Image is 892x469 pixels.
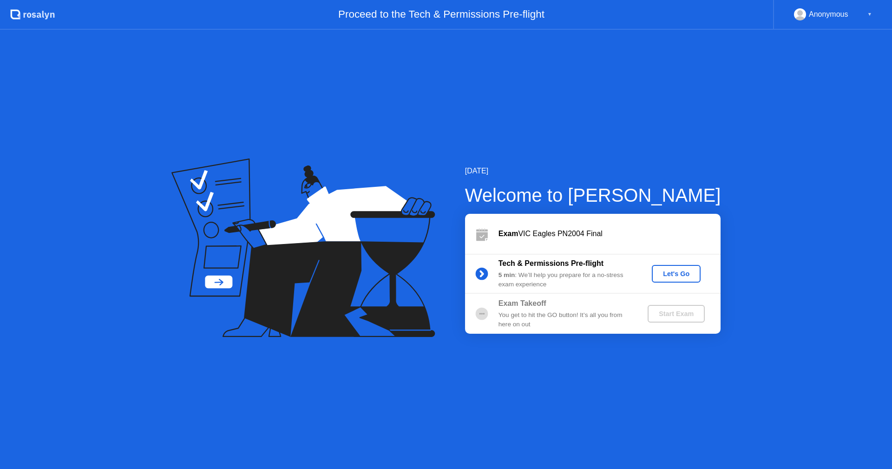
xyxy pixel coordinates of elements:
b: Exam Takeoff [498,299,546,307]
div: Welcome to [PERSON_NAME] [465,181,721,209]
div: You get to hit the GO button! It’s all you from here on out [498,310,632,330]
button: Let's Go [652,265,701,283]
div: Start Exam [651,310,701,317]
b: Exam [498,230,518,238]
b: 5 min [498,271,515,278]
div: Anonymous [809,8,848,20]
b: Tech & Permissions Pre-flight [498,259,603,267]
div: [DATE] [465,165,721,177]
div: VIC Eagles PN2004 Final [498,228,721,239]
div: Let's Go [656,270,697,277]
div: : We’ll help you prepare for a no-stress exam experience [498,271,632,290]
div: ▼ [867,8,872,20]
button: Start Exam [648,305,705,323]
